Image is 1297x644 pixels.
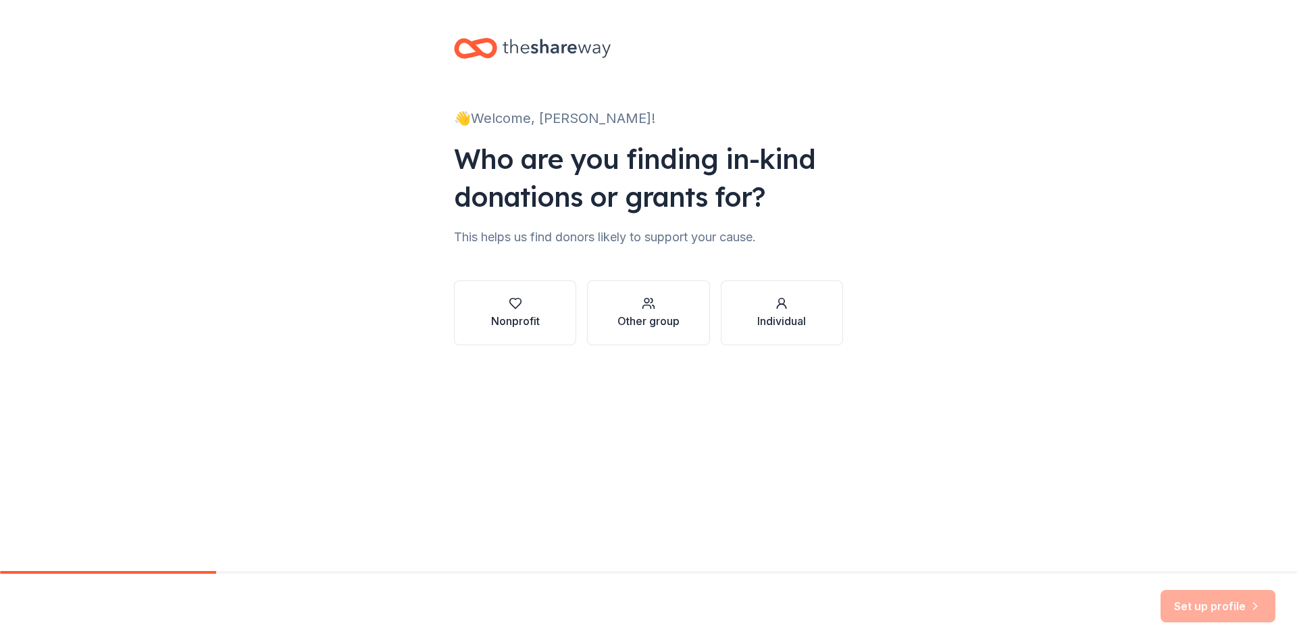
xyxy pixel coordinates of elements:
[757,313,806,329] div: Individual
[454,226,843,248] div: This helps us find donors likely to support your cause.
[454,140,843,216] div: Who are you finding in-kind donations or grants for?
[491,313,540,329] div: Nonprofit
[454,280,576,345] button: Nonprofit
[617,313,680,329] div: Other group
[721,280,843,345] button: Individual
[587,280,709,345] button: Other group
[454,107,843,129] div: 👋 Welcome, [PERSON_NAME]!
